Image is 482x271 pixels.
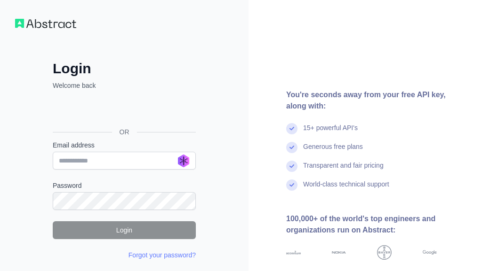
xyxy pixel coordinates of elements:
img: check mark [286,179,297,191]
label: Email address [53,140,196,150]
button: Login [53,221,196,239]
span: OR [112,127,137,137]
img: check mark [286,142,297,153]
img: accenture [286,245,301,260]
label: Password [53,181,196,190]
img: nokia [332,245,346,260]
img: check mark [286,123,297,134]
div: Generous free plans [303,142,363,161]
img: Workflow [15,19,76,28]
div: Transparent and fair pricing [303,161,384,179]
img: bayer [377,245,392,260]
div: You're seconds away from your free API key, along with: [286,89,467,112]
div: Sign in with Google. Opens in new tab [53,101,194,121]
iframe: Sign in with Google Button [48,101,199,121]
a: Forgot your password? [129,251,196,259]
img: check mark [286,161,297,172]
div: 15+ powerful API's [303,123,358,142]
img: google [423,245,437,260]
div: World-class technical support [303,179,389,198]
h2: Login [53,60,196,77]
div: 100,000+ of the world's top engineers and organizations run on Abstract: [286,213,467,236]
p: Welcome back [53,81,196,90]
